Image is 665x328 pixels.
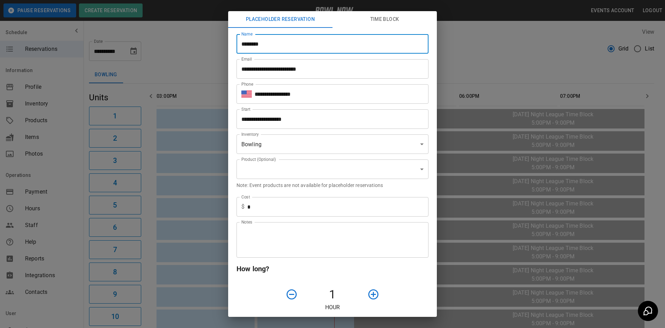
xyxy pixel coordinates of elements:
[237,109,424,129] input: Choose date, selected date is Oct 14, 2025
[237,182,428,189] p: Note: Event products are not available for placeholder reservations
[237,134,428,154] div: Bowling
[237,263,428,274] h6: How long?
[241,106,250,112] label: Start
[241,81,253,87] label: Phone
[228,11,332,28] button: Placeholder Reservation
[332,11,437,28] button: Time Block
[301,287,364,302] h4: 1
[237,159,428,179] div: ​
[241,89,252,99] button: Select country
[241,203,245,211] p: $
[237,303,428,312] p: Hour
